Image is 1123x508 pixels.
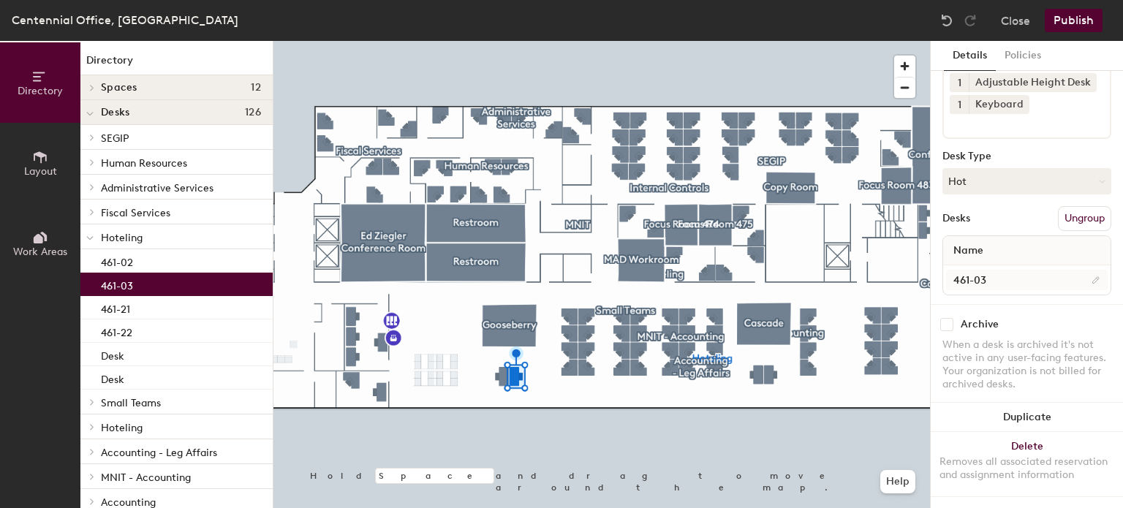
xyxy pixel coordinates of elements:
[942,213,970,224] div: Desks
[101,447,217,459] span: Accounting - Leg Affairs
[996,41,1050,71] button: Policies
[251,82,261,94] span: 12
[950,73,969,92] button: 1
[101,82,137,94] span: Spaces
[958,75,961,91] span: 1
[101,207,170,219] span: Fiscal Services
[946,238,991,264] span: Name
[101,369,124,386] p: Desk
[245,107,261,118] span: 126
[101,422,143,434] span: Hoteling
[958,97,961,113] span: 1
[101,107,129,118] span: Desks
[939,455,1114,482] div: Removes all associated reservation and assignment information
[1058,206,1111,231] button: Ungroup
[942,168,1111,194] button: Hot
[101,132,129,145] span: SEGIP
[12,11,238,29] div: Centennial Office, [GEOGRAPHIC_DATA]
[944,41,996,71] button: Details
[961,319,999,330] div: Archive
[969,95,1029,114] div: Keyboard
[950,95,969,114] button: 1
[1045,9,1103,32] button: Publish
[963,13,978,28] img: Redo
[101,252,133,269] p: 461-02
[931,432,1123,496] button: DeleteRemoves all associated reservation and assignment information
[101,346,124,363] p: Desk
[101,299,130,316] p: 461-21
[880,470,915,493] button: Help
[942,338,1111,391] div: When a desk is archived it's not active in any user-facing features. Your organization is not bil...
[969,73,1097,92] div: Adjustable Height Desk
[101,322,132,339] p: 461-22
[939,13,954,28] img: Undo
[942,151,1111,162] div: Desk Type
[1001,9,1030,32] button: Close
[13,246,67,258] span: Work Areas
[101,471,191,484] span: MNIT - Accounting
[931,403,1123,432] button: Duplicate
[80,53,273,75] h1: Directory
[101,232,143,244] span: Hoteling
[946,270,1108,290] input: Unnamed desk
[101,182,213,194] span: Administrative Services
[18,85,63,97] span: Directory
[101,157,187,170] span: Human Resources
[101,276,133,292] p: 461-03
[24,165,57,178] span: Layout
[101,397,161,409] span: Small Teams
